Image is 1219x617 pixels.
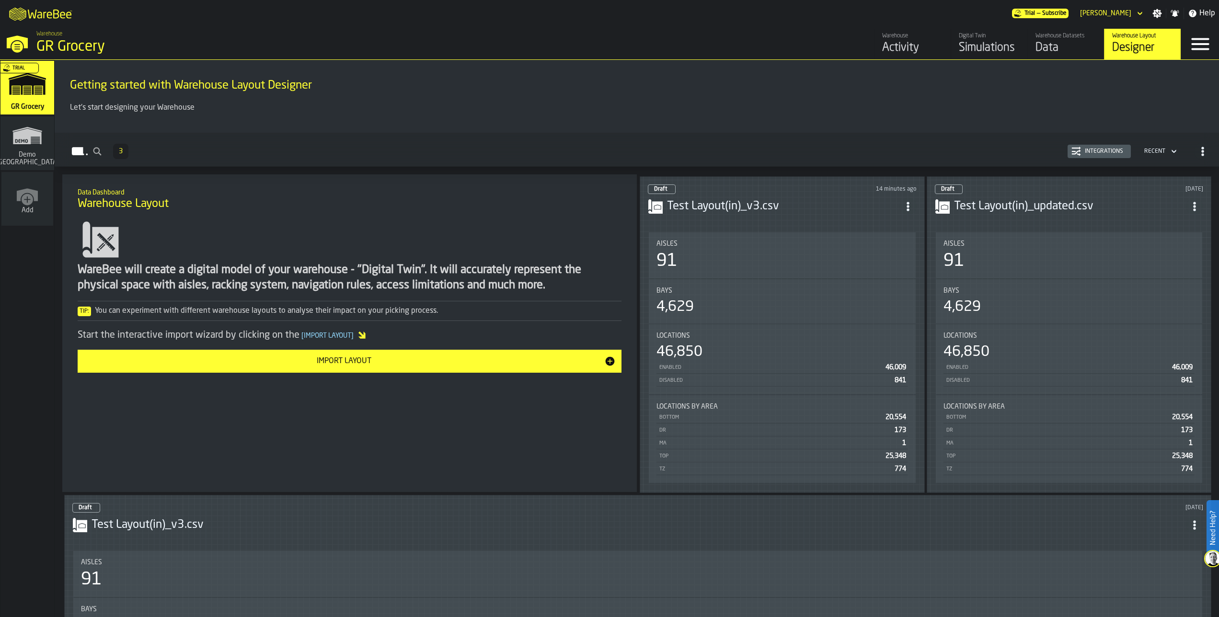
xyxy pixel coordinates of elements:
[943,403,1005,411] span: Locations by Area
[943,411,1195,423] div: StatList-item-BOTTOM
[299,332,356,339] span: Import Layout
[656,411,908,423] div: StatList-item-BOTTOM
[1035,40,1096,56] div: Data
[72,503,100,513] div: status-0 2
[1199,8,1215,19] span: Help
[658,414,882,421] div: BOTTOM
[667,199,899,214] h3: Test Layout(in)_v3.csv
[78,263,621,293] div: WareBee will create a digital model of your warehouse - "Digital Twin". It will accurately repres...
[656,287,908,295] div: Title
[658,466,891,472] div: TZ
[902,440,906,446] span: 1
[351,332,354,339] span: ]
[943,287,1195,295] div: Title
[935,230,1204,485] section: card-LayoutDashboardCard
[1076,8,1145,19] div: DropdownMenuValue-Sandhya Gopakumar
[1172,414,1193,421] span: 20,554
[945,427,1178,434] div: DR
[640,176,925,493] div: ItemListCard-DashboardItemContainer
[81,559,1195,566] div: Title
[1181,29,1219,59] label: button-toggle-Menu
[658,440,898,446] div: MA
[959,40,1020,56] div: Simulations
[943,343,989,361] div: 46,850
[1104,29,1181,59] a: link-to-/wh/i/e451d98b-95f6-4604-91ff-c80219f9c36d/designer
[70,102,1204,114] p: Let's start designing your Warehouse
[1035,33,1096,39] div: Warehouse Datasets
[1080,10,1131,17] div: DropdownMenuValue-Sandhya Gopakumar
[36,31,62,37] span: Warehouse
[941,186,954,192] span: Draft
[656,332,690,340] span: Locations
[1012,9,1069,18] a: link-to-/wh/i/e451d98b-95f6-4604-91ff-c80219f9c36d/pricing/
[1037,10,1040,17] span: —
[648,184,676,194] div: status-0 2
[656,332,908,340] div: Title
[943,287,959,295] span: Bays
[658,365,882,371] div: Enabled
[885,364,906,371] span: 46,009
[943,332,1195,340] div: Title
[109,144,132,159] div: ButtonLoadMore-Load More-Prev-First-Last
[81,606,1195,613] div: Title
[936,324,1203,394] div: stat-Locations
[55,60,1219,133] div: ItemListCard-
[1,172,53,228] a: link-to-/wh/new
[895,466,906,472] span: 774
[78,196,169,212] span: Warehouse Layout
[656,240,908,248] div: Title
[895,427,906,434] span: 173
[1112,33,1173,39] div: Warehouse Layout
[959,33,1020,39] div: Digital Twin
[943,449,1195,462] div: StatList-item-TOP
[656,374,908,387] div: StatList-item-Disabled
[656,403,908,411] div: Title
[943,332,977,340] span: Locations
[882,40,943,56] div: Activity
[882,33,943,39] div: Warehouse
[943,251,965,271] div: 91
[1184,8,1219,19] label: button-toggle-Help
[954,199,1186,214] h3: Test Layout(in)_updated.csv
[62,68,1211,102] div: title-Getting started with Warehouse Layout Designer
[0,116,54,172] a: link-to-/wh/i/16932755-72b9-4ea4-9c69-3f1f3a500823/simulations
[656,436,908,449] div: StatList-item-MA
[1140,146,1179,157] div: DropdownMenuValue-4
[1181,377,1193,384] span: 841
[943,240,1195,248] div: Title
[943,436,1195,449] div: StatList-item-MA
[78,329,621,342] div: Start the interactive import wizard by clicking on the
[1144,148,1165,155] div: DropdownMenuValue-4
[1172,453,1193,459] span: 25,348
[656,343,702,361] div: 46,850
[951,29,1027,59] a: link-to-/wh/i/e451d98b-95f6-4604-91ff-c80219f9c36d/simulations
[943,240,965,248] span: Aisles
[1112,40,1173,56] div: Designer
[943,298,981,316] div: 4,629
[649,279,916,323] div: stat-Bays
[945,365,1169,371] div: Enabled
[1081,148,1127,155] div: Integrations
[78,350,621,373] button: button-Import Layout
[648,230,917,485] section: card-LayoutDashboardCard
[70,182,629,217] div: title-Warehouse Layout
[943,403,1195,411] div: Title
[55,133,1219,167] h2: button-Layouts
[73,551,1202,597] div: stat-Aisles
[656,423,908,436] div: StatList-item-DR
[301,332,304,339] span: [
[927,176,1212,493] div: ItemListCard-DashboardItemContainer
[79,505,92,511] span: Draft
[0,61,54,116] a: link-to-/wh/i/e451d98b-95f6-4604-91ff-c80219f9c36d/simulations
[1166,9,1184,18] label: button-toggle-Notifications
[895,377,906,384] span: 841
[656,287,672,295] span: Bays
[1172,364,1193,371] span: 46,009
